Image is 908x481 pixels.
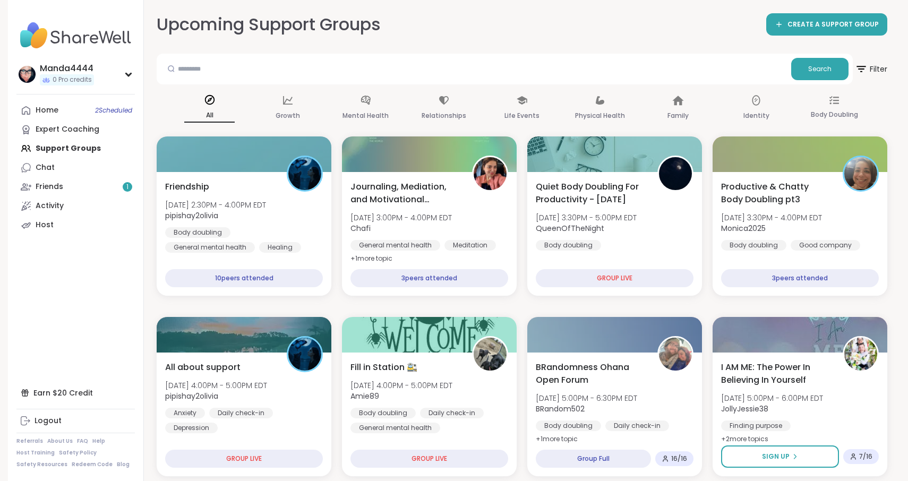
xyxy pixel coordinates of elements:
[791,240,860,251] div: Good company
[72,461,113,468] a: Redeem Code
[165,423,218,433] div: Depression
[350,450,508,468] div: GROUP LIVE
[288,338,321,371] img: pipishay2olivia
[350,212,452,223] span: [DATE] 3:00PM - 4:00PM EDT
[422,109,466,122] p: Relationships
[165,391,218,401] b: pipishay2olivia
[95,106,132,115] span: 2 Scheduled
[575,109,625,122] p: Physical Health
[659,157,692,190] img: QueenOfTheNight
[36,162,55,173] div: Chat
[536,212,637,223] span: [DATE] 3:30PM - 5:00PM EDT
[276,109,300,122] p: Growth
[350,391,379,401] b: Amie89
[165,242,255,253] div: General mental health
[444,240,496,251] div: Meditation
[667,109,689,122] p: Family
[844,157,877,190] img: Monica2025
[844,338,877,371] img: JollyJessie38
[77,437,88,445] a: FAQ
[762,452,790,461] span: Sign Up
[504,109,539,122] p: Life Events
[165,408,205,418] div: Anxiety
[16,461,67,468] a: Safety Resources
[536,223,604,234] b: QueenOfTheNight
[35,416,62,426] div: Logout
[474,338,507,371] img: Amie89
[721,393,823,403] span: [DATE] 5:00PM - 6:00PM EDT
[36,220,54,230] div: Host
[165,181,209,193] span: Friendship
[536,450,651,468] div: Group Full
[350,423,440,433] div: General mental health
[184,109,235,123] p: All
[288,157,321,190] img: pipishay2olivia
[350,240,440,251] div: General mental health
[259,242,301,253] div: Healing
[126,183,129,192] span: 1
[721,420,791,431] div: Finding purpose
[536,403,585,414] b: BRandom502
[16,196,135,216] a: Activity
[420,408,484,418] div: Daily check-in
[350,269,508,287] div: 3 peers attended
[350,223,371,234] b: Chafi
[855,56,887,82] span: Filter
[536,393,637,403] span: [DATE] 5:00PM - 6:30PM EDT
[117,461,130,468] a: Blog
[859,452,872,461] span: 7 / 16
[721,361,831,386] span: I AM ME: The Power In Believing In Yourself
[157,13,381,37] h2: Upcoming Support Groups
[165,380,267,391] span: [DATE] 4:00PM - 5:00PM EDT
[350,181,460,206] span: Journaling, Mediation, and Motivational Reading
[350,408,416,418] div: Body doubling
[721,445,839,468] button: Sign Up
[16,177,135,196] a: Friends1
[743,109,769,122] p: Identity
[165,269,323,287] div: 10 peers attended
[36,105,58,116] div: Home
[536,240,601,251] div: Body doubling
[350,361,417,374] span: Fill in Station 🚉
[721,223,766,234] b: Monica2025
[536,361,646,386] span: BRandomness Ohana Open Forum
[16,120,135,139] a: Expert Coaching
[811,108,858,121] p: Body Doubling
[605,420,669,431] div: Daily check-in
[16,449,55,457] a: Host Training
[16,411,135,431] a: Logout
[766,13,887,36] a: CREATE A SUPPORT GROUP
[536,420,601,431] div: Body doubling
[36,182,63,192] div: Friends
[659,338,692,371] img: BRandom502
[721,403,768,414] b: JollyJessie38
[36,124,99,135] div: Expert Coaching
[36,201,64,211] div: Activity
[721,181,831,206] span: Productive & Chatty Body Doubling pt3
[721,240,786,251] div: Body doubling
[165,450,323,468] div: GROUP LIVE
[791,58,849,80] button: Search
[671,454,687,463] span: 16 / 16
[16,17,135,54] img: ShareWell Nav Logo
[209,408,273,418] div: Daily check-in
[165,200,266,210] span: [DATE] 2:30PM - 4:00PM EDT
[165,361,241,374] span: All about support
[53,75,92,84] span: 0 Pro credits
[40,63,94,74] div: Manda4444
[808,64,832,74] span: Search
[536,181,646,206] span: Quiet Body Doubling For Productivity - [DATE]
[16,158,135,177] a: Chat
[536,269,693,287] div: GROUP LIVE
[16,383,135,402] div: Earn $20 Credit
[165,227,230,238] div: Body doubling
[59,449,97,457] a: Safety Policy
[165,210,218,221] b: pipishay2olivia
[474,157,507,190] img: Chafi
[855,54,887,84] button: Filter
[721,269,879,287] div: 3 peers attended
[16,216,135,235] a: Host
[47,437,73,445] a: About Us
[19,66,36,83] img: Manda4444
[16,101,135,120] a: Home2Scheduled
